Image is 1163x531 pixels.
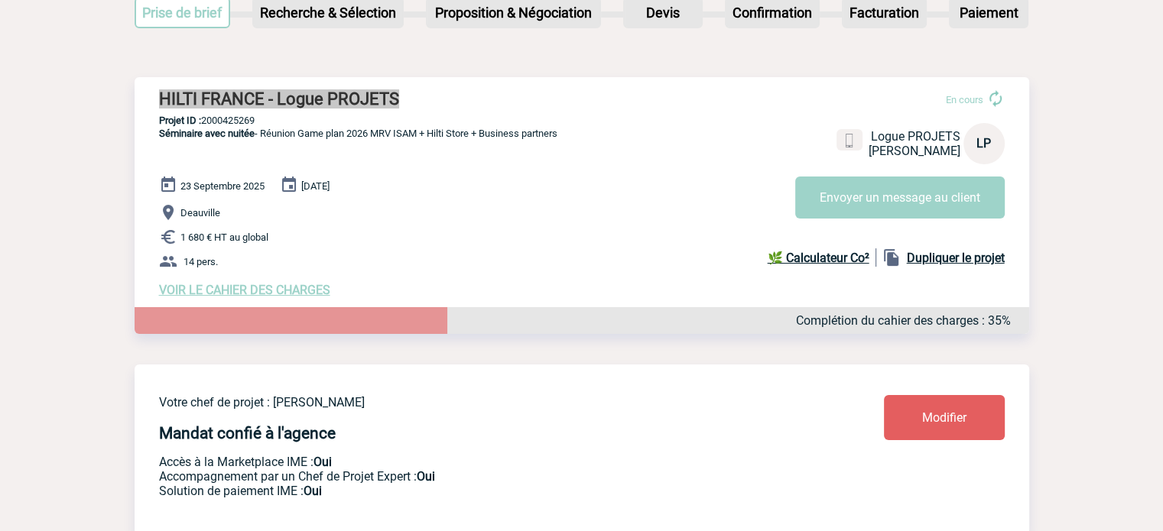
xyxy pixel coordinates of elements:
span: Modifier [922,410,966,425]
b: 🌿 Calculateur Co² [768,251,869,265]
span: - Réunion Game plan 2026 MRV ISAM + Hilti Store + Business partners [159,128,557,139]
span: 1 680 € HT au global [180,232,268,243]
a: VOIR LE CAHIER DES CHARGES [159,283,330,297]
p: Accès à la Marketplace IME : [159,455,794,469]
b: Projet ID : [159,115,201,126]
span: Logue PROJETS [871,129,960,144]
p: Votre chef de projet : [PERSON_NAME] [159,395,794,410]
span: [DATE] [301,180,330,192]
img: portable.png [843,134,856,147]
span: [PERSON_NAME] [869,144,960,158]
p: Conformité aux process achat client, Prise en charge de la facturation, Mutualisation de plusieur... [159,484,794,498]
button: Envoyer un message au client [795,176,1005,219]
p: 2000425269 [135,115,1029,126]
span: 23 Septembre 2025 [180,180,265,192]
img: file_copy-black-24dp.png [882,248,901,267]
span: En cours [946,94,983,105]
span: 14 pers. [184,256,218,267]
h4: Mandat confié à l'agence [159,424,336,442]
p: Prestation payante [159,469,794,484]
b: Oui [417,469,435,484]
span: Séminaire avec nuitée [159,128,255,139]
span: LP [976,136,991,151]
b: Oui [304,484,322,498]
a: 🌿 Calculateur Co² [768,248,876,267]
b: Dupliquer le projet [907,251,1005,265]
span: Deauville [180,207,220,219]
h3: HILTI FRANCE - Logue PROJETS [159,89,618,108]
b: Oui [313,455,332,469]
